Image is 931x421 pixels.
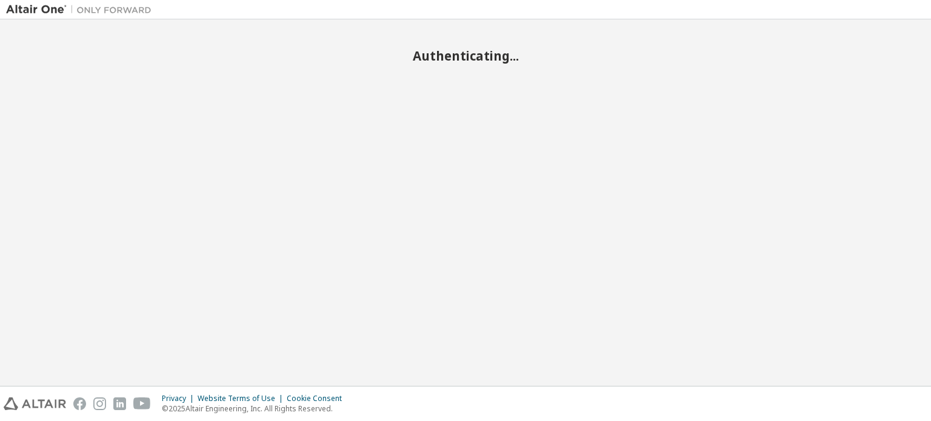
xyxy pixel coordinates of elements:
[6,4,158,16] img: Altair One
[198,394,287,403] div: Website Terms of Use
[133,397,151,410] img: youtube.svg
[162,403,349,414] p: © 2025 Altair Engineering, Inc. All Rights Reserved.
[6,48,925,64] h2: Authenticating...
[73,397,86,410] img: facebook.svg
[4,397,66,410] img: altair_logo.svg
[93,397,106,410] img: instagram.svg
[287,394,349,403] div: Cookie Consent
[113,397,126,410] img: linkedin.svg
[162,394,198,403] div: Privacy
